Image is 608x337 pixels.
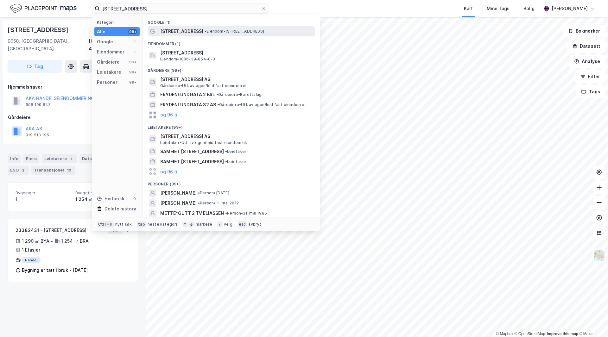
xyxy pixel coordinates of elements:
[97,48,124,56] div: Eiendommer
[217,102,219,107] span: •
[225,159,227,164] span: •
[225,149,246,154] span: Leietaker
[225,211,227,215] span: •
[576,85,605,98] button: Tags
[8,154,21,163] div: Info
[196,222,212,227] div: markere
[198,201,239,206] span: Person • 11. mai 2012
[31,166,75,175] div: Transaksjoner
[160,49,312,57] span: [STREET_ADDRESS]
[79,154,103,163] div: Datasett
[198,201,200,205] span: •
[8,25,70,35] div: [STREET_ADDRESS]
[8,166,29,175] div: ESG
[22,266,88,274] div: Bygning er tatt i bruk - [DATE]
[16,227,106,234] div: 23382431 - [STREET_ADDRESS]
[464,5,473,12] div: Kart
[160,57,215,62] span: Eiendom • 1806-39-854-0-0
[97,195,124,203] div: Historikk
[576,307,608,337] iframe: Chat Widget
[104,205,136,213] div: Delete history
[128,59,137,65] div: 99+
[22,237,49,245] div: 1 290 ㎡ BYA
[132,196,137,201] div: 0
[97,28,105,35] div: Alle
[160,199,197,207] span: [PERSON_NAME]
[16,190,70,196] span: Bygninger
[160,91,215,98] span: FRYDENLUNDGATA 2 BRL
[142,15,320,26] div: Google (1)
[160,83,248,88] span: Gårdeiere • Utl. av egen/leid fast eiendom el.
[66,167,73,173] div: 10
[26,102,51,107] div: 996 199 843
[547,332,578,336] a: Improve this map
[148,222,177,227] div: neste kategori
[198,190,229,196] span: Person • [DATE]
[16,196,70,203] div: 1
[68,156,74,162] div: 1
[137,221,146,228] div: tab
[97,58,120,66] div: Gårdeiere
[216,92,218,97] span: •
[97,221,114,228] div: Ctrl + k
[97,78,117,86] div: Personer
[10,3,77,14] img: logo.f888ab2527a4732fd821a326f86c7f29.svg
[75,190,130,196] span: Bygget bygningsområde
[160,148,224,155] span: SAMEIET [STREET_ADDRESS]
[142,177,320,188] div: Personer (99+)
[160,189,197,197] span: [PERSON_NAME]
[97,68,121,76] div: Leietakere
[97,38,113,46] div: Google
[26,133,49,138] div: 919 513 195
[23,154,39,163] div: Eiere
[20,167,26,173] div: 2
[160,158,224,165] span: SAMEIET [STREET_ADDRESS]
[160,111,179,119] button: og 96 til
[205,29,264,34] span: Eiendom • [STREET_ADDRESS]
[160,133,312,140] span: [STREET_ADDRESS] AS
[128,29,137,34] div: 99+
[89,37,138,53] div: [GEOGRAPHIC_DATA], 47/460
[225,159,246,164] span: Leietaker
[225,149,227,154] span: •
[142,63,320,74] div: Gårdeiere (99+)
[523,5,535,12] div: Bolig
[160,76,312,83] span: [STREET_ADDRESS] AS
[61,237,89,245] div: 1 254 ㎡ BRA
[569,55,605,68] button: Analyse
[160,168,179,175] button: og 96 til
[132,39,137,44] div: 1
[115,222,132,227] div: nytt søk
[160,101,216,109] span: FRYDENLUNDGATA 32 AS
[248,222,261,227] div: avbryt
[22,246,40,254] div: 1 Etasjer
[217,102,307,107] span: Gårdeiere • Utl. av egen/leid fast eiendom el.
[75,196,130,203] div: 1 254 ㎡
[42,154,77,163] div: Leietakere
[132,49,137,54] div: 1
[8,60,62,73] button: Tag
[563,25,605,37] button: Bokmerker
[8,83,138,91] div: Hjemmelshaver
[51,239,53,244] div: •
[515,332,545,336] a: OpenStreetMap
[593,250,605,262] img: Z
[575,70,605,83] button: Filter
[216,92,262,97] span: Gårdeiere • Borettslag
[160,28,203,35] span: [STREET_ADDRESS]
[128,70,137,75] div: 99+
[160,140,247,145] span: Leietaker • Utl. av egen/leid fast eiendom el.
[8,114,138,121] div: Gårdeiere
[160,209,224,217] span: METTE*GUTT 2 TV ELIASSEN
[205,29,206,34] span: •
[567,40,605,53] button: Datasett
[142,36,320,48] div: Eiendommer (1)
[496,332,513,336] a: Mapbox
[487,5,510,12] div: Mine Tags
[8,37,89,53] div: 9050, [GEOGRAPHIC_DATA], [GEOGRAPHIC_DATA]
[100,4,261,13] input: Søk på adresse, matrikkel, gårdeiere, leietakere eller personer
[97,20,140,25] div: Kategori
[198,190,200,195] span: •
[142,120,320,131] div: Leietakere (99+)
